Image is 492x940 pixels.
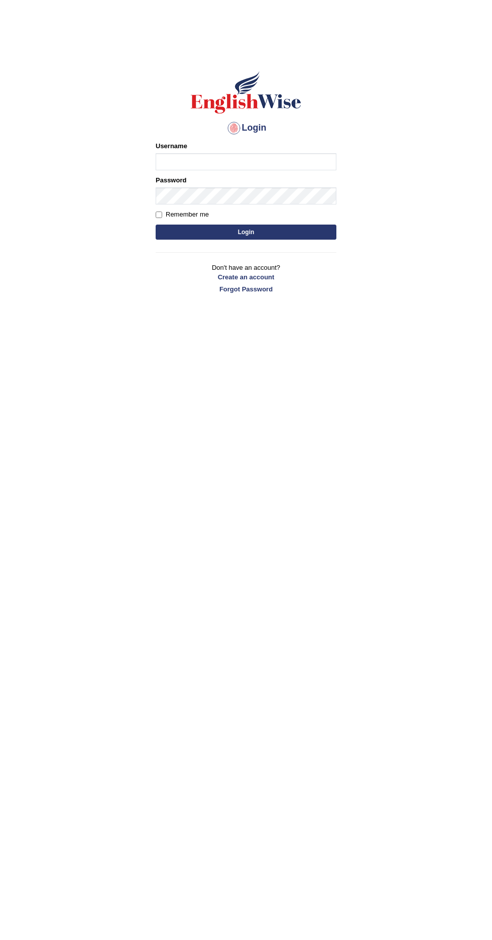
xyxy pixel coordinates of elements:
label: Remember me [156,210,209,220]
input: Remember me [156,212,162,218]
a: Forgot Password [156,284,336,294]
label: Username [156,141,187,151]
a: Create an account [156,272,336,282]
label: Password [156,175,186,185]
h4: Login [156,120,336,136]
img: Logo of English Wise sign in for intelligent practice with AI [189,70,303,115]
p: Don't have an account? [156,263,336,294]
button: Login [156,225,336,240]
